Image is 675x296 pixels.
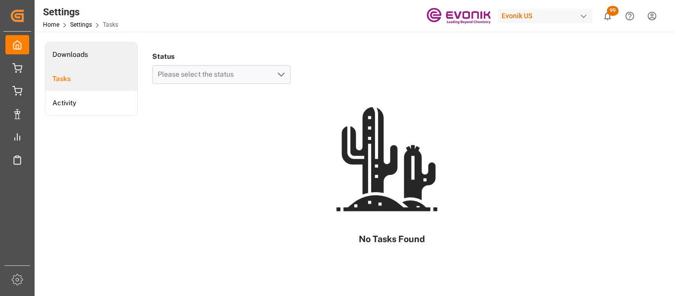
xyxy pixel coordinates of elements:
[158,70,239,78] span: Please select the status
[596,5,619,27] button: show 99 new notifications
[426,7,491,25] img: Evonik-brand-mark-Deep-Purple-RGB.jpeg_1700498283.jpeg
[359,232,425,246] h2: No Tasks Found
[607,6,619,16] span: 99
[619,5,641,27] button: Help Center
[45,67,137,91] a: Tasks
[498,6,596,25] button: Evonik US
[43,21,59,28] a: Home
[45,42,137,67] a: Downloads
[152,49,291,63] h4: Status
[43,4,118,19] div: Settings
[70,21,92,28] a: Settings
[498,9,592,23] div: Evonik US
[152,65,291,84] button: open menu
[45,91,137,115] a: Activity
